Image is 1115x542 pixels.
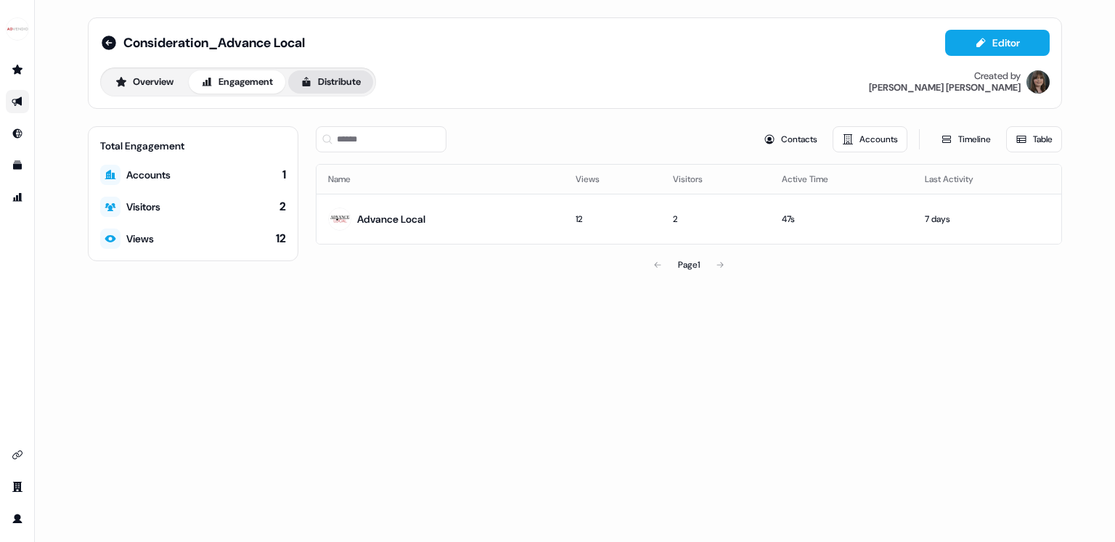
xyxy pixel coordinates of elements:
button: Engagement [189,70,285,94]
a: Go to profile [6,507,29,530]
div: Visitors [126,200,160,214]
a: Go to outbound experience [6,90,29,113]
a: Go to integrations [6,443,29,467]
div: 12 [276,231,286,247]
button: Editor [945,30,1050,56]
img: Michaela [1026,70,1050,94]
button: Contacts [754,126,827,152]
div: 7 days [925,212,1050,226]
div: 12 [576,212,650,226]
a: Go to attribution [6,186,29,209]
div: Created by [974,70,1021,82]
div: 1 [282,167,286,183]
div: Accounts [126,168,171,182]
button: Distribute [288,70,373,94]
div: Advance Local [357,212,425,226]
th: Last Activity [913,165,1061,194]
a: Go to templates [6,154,29,177]
th: Active Time [770,165,913,194]
button: Accounts [833,126,907,152]
a: Go to Inbound [6,122,29,145]
div: 47s [782,212,902,226]
th: Name [316,165,564,194]
div: 2 [673,212,759,226]
div: 2 [279,199,286,215]
div: [PERSON_NAME] [PERSON_NAME] [869,82,1021,94]
div: Total Engagement [100,139,286,153]
th: Views [564,165,661,194]
button: Timeline [931,126,1000,152]
span: Consideration_Advance Local [123,34,305,52]
a: Go to team [6,475,29,498]
th: Visitors [661,165,770,194]
a: Editor [945,37,1050,52]
div: Views [126,231,154,246]
div: Page 1 [678,258,700,272]
button: Table [1006,126,1062,152]
a: Go to prospects [6,58,29,81]
button: Overview [103,70,186,94]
